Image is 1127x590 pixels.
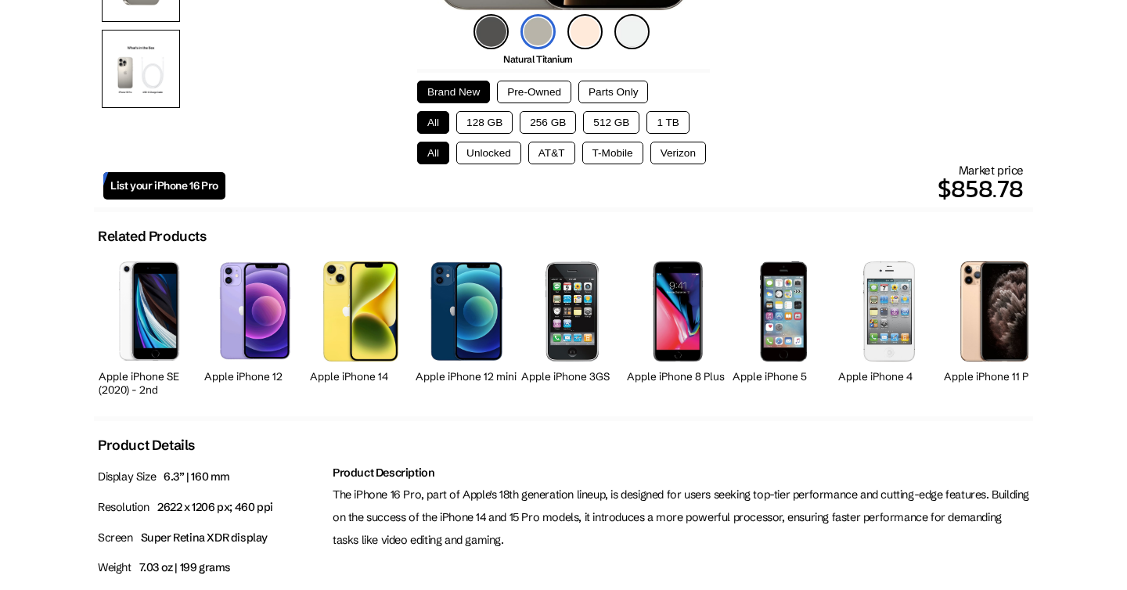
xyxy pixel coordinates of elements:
[582,142,643,164] button: T-Mobile
[652,261,704,361] img: iPhone 8 Plus
[430,261,503,361] img: iPhone 12 mini
[733,253,834,401] a: iPhone 5s Apple iPhone 5
[204,253,306,401] a: iPhone 12 Apple iPhone 12
[863,261,914,361] img: iPhone 4s
[960,261,1030,362] img: iPhone 11 Pro
[521,370,623,383] h2: Apple iPhone 3GS
[733,370,834,383] h2: Apple iPhone 5
[614,14,650,49] img: white-titanium-icon
[102,30,180,108] img: What
[646,111,689,134] button: 1 TB
[98,228,207,245] h2: Related Products
[98,556,325,579] p: Weight
[416,253,517,401] a: iPhone 12 mini Apple iPhone 12 mini
[164,469,230,484] span: 6.3” | 160 mm
[838,370,940,383] h2: Apple iPhone 4
[310,253,412,401] a: iPhone 14 Apple iPhone 14
[503,53,573,65] span: Natural Titanium
[119,261,180,361] img: iPhone SE 2nd Gen
[333,466,1029,480] h2: Product Description
[417,81,490,103] button: Brand New
[944,370,1046,383] h2: Apple iPhone 11 Pro
[650,142,706,164] button: Verizon
[456,111,513,134] button: 128 GB
[521,253,623,401] a: iPhone 3GS Apple iPhone 3GS
[157,500,273,514] span: 2622 x 1206 px; 460 ppi
[417,111,449,134] button: All
[103,172,225,200] a: List your iPhone 16 Pro
[310,370,412,383] h2: Apple iPhone 14
[333,484,1029,551] p: The iPhone 16 Pro, part of Apple's 18th generation lineup, is designed for users seeking top-tier...
[139,560,231,574] span: 7.03 oz | 199 grams
[98,527,325,549] p: Screen
[578,81,648,103] button: Parts Only
[323,261,398,361] img: iPhone 14
[98,466,325,488] p: Display Size
[473,14,509,49] img: black-titanium-icon
[225,170,1024,207] p: $858.78
[98,437,195,454] h2: Product Details
[838,253,940,401] a: iPhone 4s Apple iPhone 4
[219,261,292,362] img: iPhone 12
[110,179,218,192] span: List your iPhone 16 Pro
[456,142,521,164] button: Unlocked
[944,253,1046,401] a: iPhone 11 Pro Apple iPhone 11 Pro
[99,253,200,401] a: iPhone SE 2nd Gen Apple iPhone SE (2020) - 2nd Generation
[520,14,556,49] img: natural-titanium-icon
[497,81,571,103] button: Pre-Owned
[98,496,325,519] p: Resolution
[99,370,200,410] h2: Apple iPhone SE (2020) - 2nd Generation
[545,261,600,361] img: iPhone 3GS
[520,111,576,134] button: 256 GB
[141,531,268,545] span: Super Retina XDR display
[225,163,1024,207] div: Market price
[567,14,603,49] img: desert-titanium-icon
[528,142,575,164] button: AT&T
[583,111,639,134] button: 512 GB
[627,253,729,401] a: iPhone 8 Plus Apple iPhone 8 Plus
[204,370,306,383] h2: Apple iPhone 12
[416,370,517,383] h2: Apple iPhone 12 mini
[760,261,808,361] img: iPhone 5s
[417,142,449,164] button: All
[627,370,729,383] h2: Apple iPhone 8 Plus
